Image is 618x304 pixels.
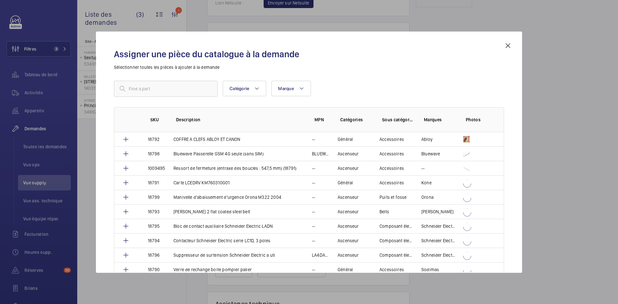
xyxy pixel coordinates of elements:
p: SKU [150,116,166,123]
p: 18792 [148,136,160,143]
p: Composant électrique [379,223,414,229]
p: 18790 [148,266,160,273]
img: xSdpUfzOjpC3H2jvgQXF0s_bOTTJtcfIHVvpqNxNmxPCsuNE.png [463,165,470,171]
p: -- [421,165,425,171]
p: 18796 [148,252,160,258]
p: 18795 [148,223,160,229]
p: Verre de rechange boite pompier palier [173,266,252,273]
p: Schneider Electric [421,223,455,229]
p: Sous catégories [382,116,414,123]
p: Ascenseur [338,208,359,215]
p: [PERSON_NAME] 2 flat coated steel belt [173,208,250,215]
p: Accessoires [379,180,404,186]
p: Composant électrique [379,252,414,258]
p: Schneider Electric [421,237,455,244]
p: -- [312,266,315,273]
p: Orona [421,194,434,200]
p: Accessoires [379,151,404,157]
p: Ascenseur [338,194,359,200]
p: Puits et fosse [379,194,407,200]
p: Général [338,136,353,143]
span: Catégorie [229,86,249,91]
p: Schneider Electric [421,252,455,258]
p: Description [176,116,304,123]
p: LA4DA2U [312,252,330,258]
p: Bluewave [421,151,440,157]
p: 18798 [148,151,160,157]
img: Mjcohe3TUtEmMSFfqELpW9_0NDoEoZkbvoCkQp3GpZ5SMpAg.png [463,151,470,157]
p: Kone [421,180,432,186]
p: COFFRE A CLEFS ABLOY ET CANON [173,136,240,143]
p: Bloc de contact auxiliaire Schneider Electric LADN [173,223,273,229]
p: Manivelle d'abaissement d'urgence Orona M322 2004 [173,194,281,200]
p: Ressort de fermeture (entraxe des boucles : 547,5 mm) (18791) [173,165,296,171]
p: Photos [466,116,491,123]
p: Accessoires [379,165,404,171]
p: Ascenseur [338,223,359,229]
p: Carte LCEDRV KM760310G01 [173,180,229,186]
p: -- [312,136,315,143]
p: Ascenseur [338,165,359,171]
p: Suppresseur de surtension Schneider Electric a uti [173,252,275,258]
p: Ascenseur [338,151,359,157]
p: -- [312,223,315,229]
p: Marques [424,116,455,123]
span: Marque [278,86,294,91]
p: Ascenseur [338,252,359,258]
p: Belts [379,208,389,215]
p: Général [338,180,353,186]
p: Sélectionner toutes les pièces à ajouter à la demande [114,64,504,70]
p: BLUEWAVE AC-4CM10-610-F-20-SE1 [312,151,330,157]
input: Find a part [114,81,218,97]
p: [PERSON_NAME] [421,208,454,215]
p: MPN [314,116,330,123]
p: 18793 [148,208,160,215]
h2: Assigner une pièce du catalogue à la demande [114,48,504,60]
img: Ey2IFJ61DxKa2foqipoWq3WAbqfy8U67E1IpNR07F0TIyC5p.png [463,136,470,143]
p: Abloy [421,136,433,143]
p: -- [312,194,315,200]
p: -- [312,208,315,215]
p: 18791 [148,180,159,186]
p: Ascenseur [338,237,359,244]
p: Bluewave Passerelle GSM 4G seule (sans SIM) [173,151,264,157]
p: -- [312,165,315,171]
p: 18794 [148,237,160,244]
p: 18799 [148,194,160,200]
button: Marque [271,81,311,96]
p: Accessoires [379,136,404,143]
p: Général [338,266,353,273]
p: Accessoires [379,266,404,273]
p: Contacteur Schneider Electric serie LC1D, 3 poles [173,237,270,244]
p: Catégories [340,116,372,123]
p: -- [312,180,315,186]
p: Sodimas [421,266,439,273]
button: Catégorie [223,81,266,96]
p: Composant électrique [379,237,414,244]
p: -- [312,237,315,244]
p: 1009495 [148,165,165,171]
